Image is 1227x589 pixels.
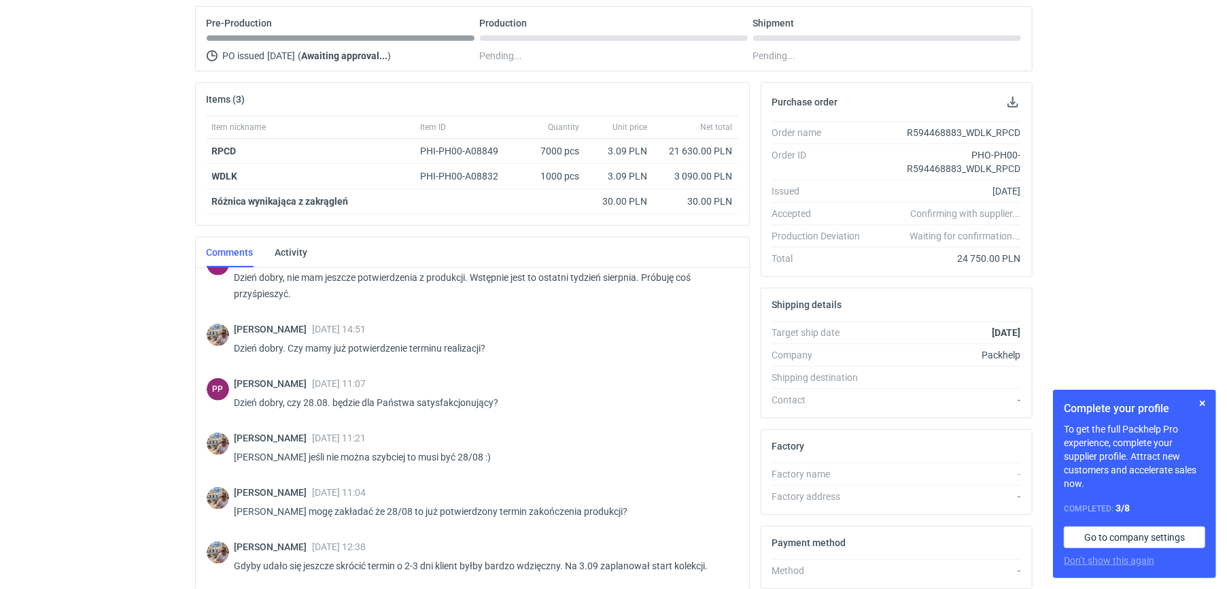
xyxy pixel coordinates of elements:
[268,48,296,64] span: [DATE]
[207,94,245,105] h2: Items (3)
[207,487,229,509] img: Michał Palasek
[1064,501,1205,516] div: Completed:
[235,324,313,335] span: [PERSON_NAME]
[772,564,871,577] div: Method
[207,18,273,29] p: Pre-Production
[235,503,727,520] p: [PERSON_NAME] mogę zakładać że 28/08 to już potwierdzony termin zakończenia produkcji?
[207,433,229,455] img: Michał Palasek
[871,564,1021,577] div: -
[772,97,838,107] h2: Purchase order
[772,299,842,310] h2: Shipping details
[212,146,237,156] strong: RPCD
[212,196,349,207] strong: Różnica wynikająca z zakrągleń
[772,537,846,548] h2: Payment method
[772,441,805,452] h2: Factory
[772,467,871,481] div: Factory name
[772,393,871,407] div: Contact
[313,324,366,335] span: [DATE] 14:51
[298,50,302,61] span: (
[517,164,585,189] div: 1000 pcs
[659,169,733,183] div: 3 090.00 PLN
[992,327,1020,338] strong: [DATE]
[871,348,1021,362] div: Packhelp
[772,207,871,220] div: Accepted
[302,50,388,61] strong: Awaiting approval...
[1005,94,1021,110] button: Download PO
[1194,395,1211,411] button: Skip for now
[313,541,366,552] span: [DATE] 12:38
[212,171,238,182] a: WDLK
[910,208,1020,219] em: Confirming with supplier...
[753,18,795,29] p: Shipment
[772,148,871,175] div: Order ID
[235,449,727,465] p: [PERSON_NAME] jeśli nie można szybciej to musi być 28/08 :)
[753,48,1021,64] div: Pending...
[1064,554,1154,567] button: Don’t show this again
[207,378,229,401] div: Paulina Pander
[421,122,447,133] span: Item ID
[517,139,585,164] div: 7000 pcs
[1064,526,1205,548] a: Go to company settings
[313,487,366,498] span: [DATE] 11:04
[313,433,366,443] span: [DATE] 11:21
[235,487,313,498] span: [PERSON_NAME]
[275,237,308,267] a: Activity
[772,326,871,339] div: Target ship date
[1064,401,1205,417] h1: Complete your profile
[659,195,733,208] div: 30.00 PLN
[871,393,1021,407] div: -
[871,252,1021,265] div: 24 750.00 PLN
[207,378,229,401] figcaption: PP
[591,195,648,208] div: 30.00 PLN
[772,252,871,265] div: Total
[1116,503,1130,514] strong: 3 / 8
[235,433,313,443] span: [PERSON_NAME]
[659,144,733,158] div: 21 630.00 PLN
[871,184,1021,198] div: [DATE]
[235,558,727,574] p: Gdyby udało się jeszcze skrócić termin o 2-3 dni klient byłby bardzo wdzięczny. Na 3.09 zaplanowa...
[772,490,871,503] div: Factory address
[772,348,871,362] div: Company
[480,48,523,64] span: Pending...
[871,490,1021,503] div: -
[207,324,229,346] img: Michał Palasek
[421,144,512,158] div: PHI-PH00-A08849
[212,122,266,133] span: Item nickname
[313,378,366,389] span: [DATE] 11:07
[701,122,733,133] span: Net total
[235,378,313,389] span: [PERSON_NAME]
[207,48,474,64] div: PO issued
[871,467,1021,481] div: -
[613,122,648,133] span: Unit price
[207,237,254,267] a: Comments
[235,340,727,356] p: Dzień dobry. Czy mamy już potwierdzenie terminu realizacji?
[207,541,229,564] img: Michał Palasek
[235,269,727,302] p: Dzień dobry, nie mam jeszcze potwierdzenia z produkcji. Wstępnie jest to ostatni tydzień sierpnia...
[871,126,1021,139] div: R594468883_WDLK_RPCD
[591,169,648,183] div: 3.09 PLN
[591,144,648,158] div: 3.09 PLN
[235,541,313,552] span: [PERSON_NAME]
[910,229,1020,243] em: Waiting for confirmation...
[549,122,580,133] span: Quantity
[421,169,512,183] div: PHI-PH00-A08832
[772,229,871,243] div: Production Deviation
[772,184,871,198] div: Issued
[388,50,392,61] span: )
[1064,422,1205,490] p: To get the full Packhelp Pro experience, complete your supplier profile. Attract new customers an...
[871,148,1021,175] div: PHO-PH00-R594468883_WDLK_RPCD
[772,126,871,139] div: Order name
[772,371,871,384] div: Shipping destination
[480,18,528,29] p: Production
[235,394,727,411] p: Dzień dobry, czy 28.08. będzie dla Państwa satysfakcjonujący?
